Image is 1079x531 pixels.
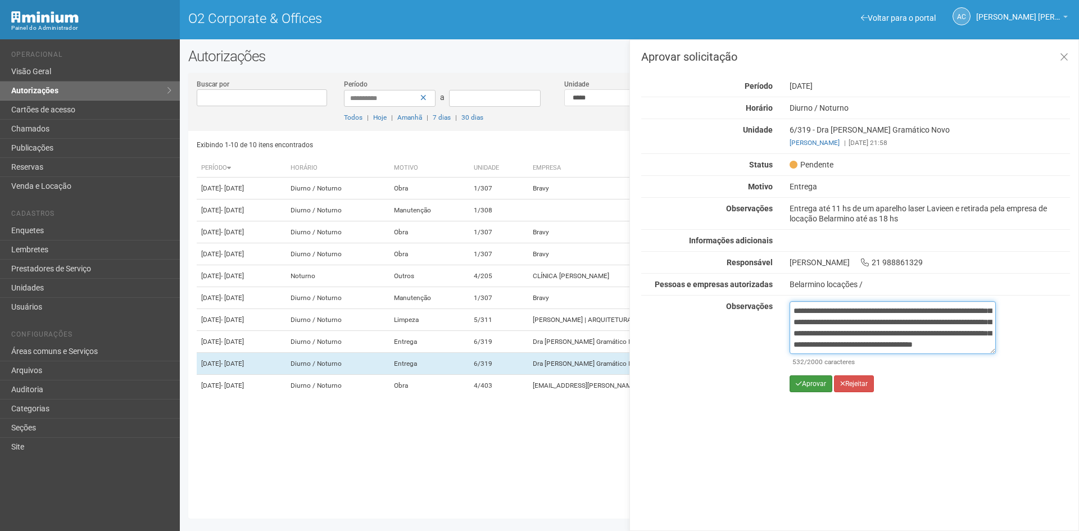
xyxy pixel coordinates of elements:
strong: Observações [726,204,773,213]
strong: Motivo [748,182,773,191]
h3: Aprovar solicitação [641,51,1070,62]
td: [DATE] [197,243,286,265]
td: [PERSON_NAME] | ARQUITETURA & INTERIORES [528,309,810,331]
span: - [DATE] [221,360,244,367]
div: [DATE] 21:58 [790,138,1070,148]
th: Horário [286,159,390,178]
td: Diurno / Noturno [286,375,390,397]
strong: Pessoas e empresas autorizadas [655,280,773,289]
td: [DATE] [197,178,286,199]
a: AC [953,7,971,25]
span: | [391,114,393,121]
td: Diurno / Noturno [286,353,390,375]
td: [DATE] [197,199,286,221]
a: 7 dias [433,114,451,121]
a: Amanhã [397,114,422,121]
span: | [455,114,457,121]
strong: Responsável [727,258,773,267]
th: Unidade [469,159,528,178]
a: Voltar para o portal [861,13,936,22]
strong: Unidade [743,125,773,134]
label: Período [344,79,368,89]
span: | [367,114,369,121]
td: [DATE] [197,221,286,243]
td: Limpeza [389,309,469,331]
td: [DATE] [197,353,286,375]
div: Entrega até 11 hs de um aparelho laser Lavieen e retirada pela empresa de locação Belarmino até a... [781,203,1078,224]
span: | [427,114,428,121]
span: - [DATE] [221,250,244,258]
div: Entrega [781,181,1078,192]
td: [DATE] [197,309,286,331]
h2: Autorizações [188,48,1071,65]
strong: Período [745,81,773,90]
a: Todos [344,114,362,121]
td: 6/319 [469,353,528,375]
span: - [DATE] [221,338,244,346]
strong: Status [749,160,773,169]
td: 1/307 [469,221,528,243]
td: Entrega [389,331,469,353]
td: Diurno / Noturno [286,243,390,265]
li: Configurações [11,330,171,342]
td: Manutenção [389,287,469,309]
td: [DATE] [197,287,286,309]
label: Unidade [564,79,589,89]
span: - [DATE] [221,184,244,192]
div: Diurno / Noturno [781,103,1078,113]
td: 1/307 [469,287,528,309]
td: Diurno / Noturno [286,221,390,243]
div: Exibindo 1-10 de 10 itens encontrados [197,137,630,153]
li: Cadastros [11,210,171,221]
td: Obra [389,221,469,243]
td: Diurno / Noturno [286,331,390,353]
td: Noturno [286,265,390,287]
a: 30 dias [461,114,483,121]
span: - [DATE] [221,272,244,280]
span: Pendente [790,160,833,170]
td: 4/205 [469,265,528,287]
td: Dra [PERSON_NAME] Gramático Novo [528,331,810,353]
span: | [844,139,846,147]
button: Aprovar [790,375,832,392]
strong: Observações [726,302,773,311]
div: [PERSON_NAME] 21 988861329 [781,257,1078,267]
label: Buscar por [197,79,229,89]
span: Ana Carla de Carvalho Silva [976,2,1060,21]
td: CLÍNICA [PERSON_NAME] [528,265,810,287]
td: 1/307 [469,178,528,199]
td: Entrega [389,353,469,375]
div: [DATE] [781,81,1078,91]
td: 6/319 [469,331,528,353]
a: [PERSON_NAME] [790,139,840,147]
td: Diurno / Noturno [286,287,390,309]
a: Fechar [1053,46,1076,70]
td: Bravy [528,243,810,265]
td: Bravy [528,221,810,243]
td: Dra [PERSON_NAME] Gramático Novo [528,353,810,375]
span: - [DATE] [221,316,244,324]
td: [DATE] [197,331,286,353]
h1: O2 Corporate & Offices [188,11,621,26]
td: Obra [389,243,469,265]
td: 1/308 [469,199,528,221]
th: Período [197,159,286,178]
div: 6/319 - Dra [PERSON_NAME] Gramático Novo [781,125,1078,148]
td: 1/307 [469,243,528,265]
span: - [DATE] [221,382,244,389]
td: [DATE] [197,375,286,397]
span: a [440,93,445,102]
th: Motivo [389,159,469,178]
td: [DATE] [197,265,286,287]
td: 4/403 [469,375,528,397]
span: 532 [792,358,804,366]
span: - [DATE] [221,228,244,236]
strong: Informações adicionais [689,236,773,245]
td: Diurno / Noturno [286,199,390,221]
td: Diurno / Noturno [286,178,390,199]
td: [EMAIL_ADDRESS][PERSON_NAME][DOMAIN_NAME] [528,375,810,397]
a: [PERSON_NAME] [PERSON_NAME] [976,14,1068,23]
td: 5/311 [469,309,528,331]
li: Operacional [11,51,171,62]
td: Diurno / Noturno [286,309,390,331]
